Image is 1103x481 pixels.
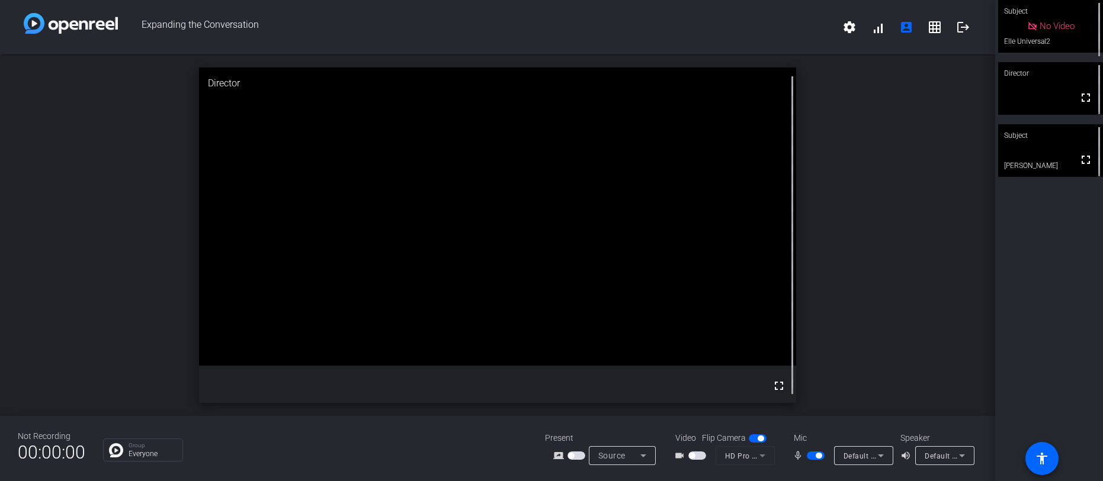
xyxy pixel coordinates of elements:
span: Default - MacBook Pro Speakers (Built-in) [925,451,1067,460]
mat-icon: account_box [899,20,913,34]
div: Present [545,432,663,444]
span: Flip Camera [702,432,746,444]
div: Speaker [900,432,971,444]
mat-icon: fullscreen [1079,153,1093,167]
mat-icon: mic_none [793,448,807,463]
div: Director [199,67,796,99]
div: Subject [998,124,1103,147]
mat-icon: volume_up [900,448,915,463]
mat-icon: grid_on [928,20,942,34]
p: Group [129,443,177,448]
span: 00:00:00 [18,438,85,467]
img: Chat Icon [109,443,123,457]
mat-icon: fullscreen [772,379,786,393]
div: Not Recording [18,430,85,443]
p: Everyone [129,450,177,457]
mat-icon: accessibility [1035,451,1049,466]
span: No Video [1040,21,1075,31]
mat-icon: videocam_outline [674,448,688,463]
mat-icon: logout [956,20,970,34]
mat-icon: screen_share_outline [553,448,567,463]
span: Expanding the Conversation [118,13,835,41]
div: Director [998,62,1103,85]
span: Source [598,451,626,460]
button: signal_cellular_alt [864,13,892,41]
span: Default - MacBook Pro Microphone (Built-in) [844,451,996,460]
span: Video [675,432,696,444]
mat-icon: settings [842,20,857,34]
div: Mic [782,432,900,444]
img: white-gradient.svg [24,13,118,34]
mat-icon: fullscreen [1079,91,1093,105]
